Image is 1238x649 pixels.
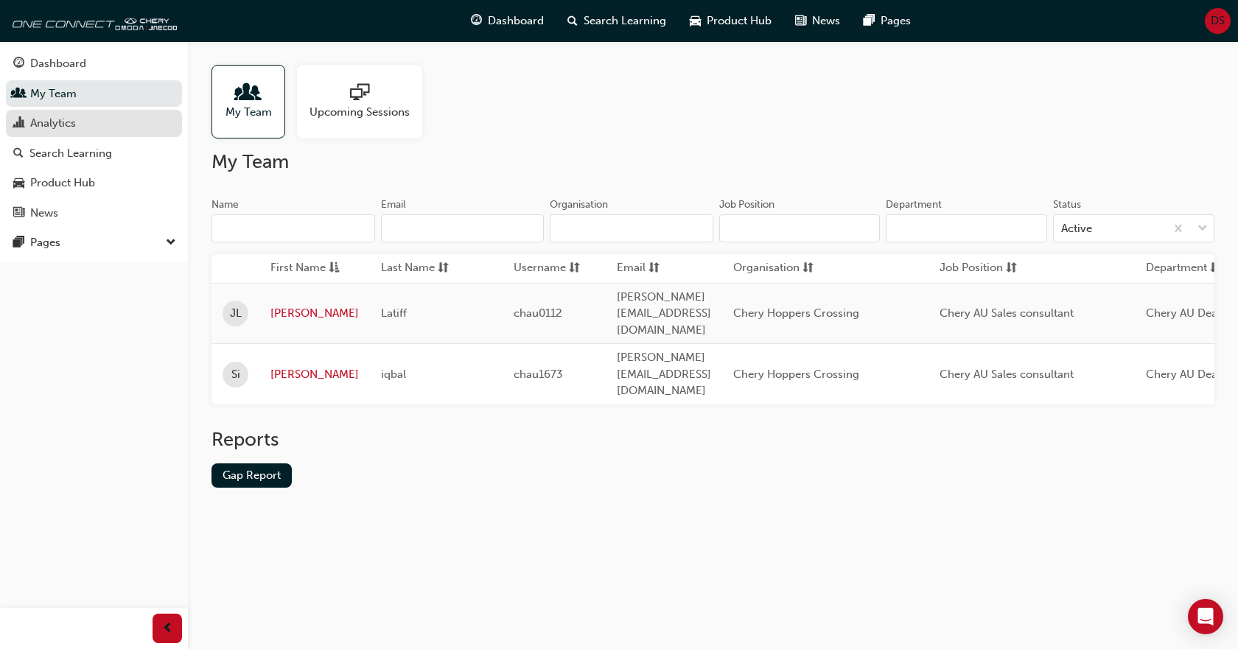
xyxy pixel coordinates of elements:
span: Chery Hoppers Crossing [733,306,859,320]
span: chau1673 [514,368,563,381]
div: Status [1053,197,1081,212]
a: News [6,200,182,227]
a: [PERSON_NAME] [270,305,359,322]
span: Department [1146,259,1207,278]
div: Organisation [550,197,608,212]
input: Job Position [719,214,881,242]
span: down-icon [166,234,176,253]
a: [PERSON_NAME] [270,366,359,383]
div: Search Learning [29,145,112,162]
div: Open Intercom Messenger [1188,599,1223,634]
span: sessionType_ONLINE_URL-icon [350,83,369,104]
input: Name [211,214,375,242]
span: car-icon [13,177,24,190]
div: Analytics [30,115,76,132]
span: prev-icon [162,620,173,638]
span: Job Position [940,259,1003,278]
div: Product Hub [30,175,95,192]
button: Emailsorting-icon [617,259,698,278]
a: Analytics [6,110,182,137]
div: Email [381,197,406,212]
span: First Name [270,259,326,278]
span: search-icon [13,147,24,161]
span: Chery Hoppers Crossing [733,368,859,381]
span: Pages [881,13,911,29]
span: sorting-icon [438,259,449,278]
span: Username [514,259,566,278]
span: people-icon [239,83,258,104]
button: First Nameasc-icon [270,259,352,278]
button: Pages [6,229,182,256]
span: Latiff [381,306,407,320]
span: asc-icon [329,259,340,278]
span: chart-icon [13,117,24,130]
span: My Team [225,104,272,121]
span: sorting-icon [569,259,580,278]
span: Search Learning [584,13,666,29]
div: Pages [30,234,60,251]
span: pages-icon [864,12,875,30]
a: Search Learning [6,140,182,167]
span: sorting-icon [1210,259,1221,278]
button: Organisationsorting-icon [733,259,814,278]
a: Dashboard [6,50,182,77]
span: guage-icon [13,57,24,71]
span: sorting-icon [648,259,660,278]
span: Last Name [381,259,435,278]
span: down-icon [1197,220,1208,239]
a: guage-iconDashboard [459,6,556,36]
span: chau0112 [514,306,562,320]
a: Upcoming Sessions [297,65,434,138]
div: Job Position [719,197,774,212]
span: [PERSON_NAME][EMAIL_ADDRESS][DOMAIN_NAME] [617,351,711,397]
span: guage-icon [471,12,482,30]
h2: My Team [211,150,1214,174]
a: search-iconSearch Learning [556,6,678,36]
div: Active [1061,220,1092,237]
input: Organisation [550,214,713,242]
input: Email [381,214,545,242]
button: Usernamesorting-icon [514,259,595,278]
span: sorting-icon [802,259,814,278]
span: JL [230,305,242,322]
span: search-icon [567,12,578,30]
a: Product Hub [6,169,182,197]
button: Last Namesorting-icon [381,259,462,278]
span: Email [617,259,646,278]
a: car-iconProduct Hub [678,6,783,36]
span: Organisation [733,259,800,278]
span: News [812,13,840,29]
span: Dashboard [488,13,544,29]
span: people-icon [13,88,24,101]
span: pages-icon [13,236,24,250]
span: Product Hub [707,13,772,29]
span: DS [1211,13,1225,29]
span: iqbal [381,368,406,381]
span: Chery AU Sales consultant [940,306,1074,320]
span: Upcoming Sessions [309,104,410,121]
a: Gap Report [211,463,292,488]
button: Departmentsorting-icon [1146,259,1227,278]
a: news-iconNews [783,6,852,36]
div: Department [886,197,942,212]
button: DS [1205,8,1231,34]
h2: Reports [211,428,1214,452]
span: sorting-icon [1006,259,1017,278]
div: Dashboard [30,55,86,72]
input: Department [886,214,1047,242]
span: news-icon [13,207,24,220]
a: My Team [211,65,297,138]
span: [PERSON_NAME][EMAIL_ADDRESS][DOMAIN_NAME] [617,290,711,337]
a: pages-iconPages [852,6,923,36]
span: car-icon [690,12,701,30]
span: Si [231,366,240,383]
button: Job Positionsorting-icon [940,259,1021,278]
span: Chery AU Sales consultant [940,368,1074,381]
div: News [30,205,58,222]
img: oneconnect [7,6,177,35]
a: My Team [6,80,182,108]
div: Name [211,197,239,212]
button: DashboardMy TeamAnalyticsSearch LearningProduct HubNews [6,47,182,229]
